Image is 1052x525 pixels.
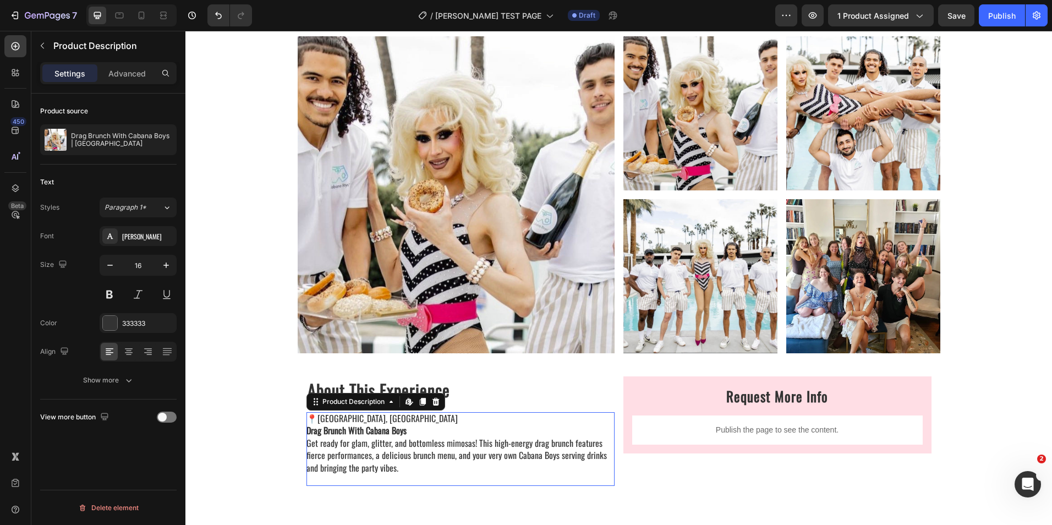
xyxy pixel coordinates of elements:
[40,177,54,187] div: Text
[83,375,134,386] div: Show more
[579,10,595,20] span: Draft
[71,132,172,147] p: Drag Brunch With Cabana Boys | [GEOGRAPHIC_DATA]
[207,4,252,26] div: Undo/Redo
[4,4,82,26] button: 7
[40,258,69,272] div: Size
[947,11,966,20] span: Save
[122,232,174,242] div: [PERSON_NAME]
[40,203,59,212] div: Styles
[435,10,541,21] span: [PERSON_NAME] TEST PAGE
[108,68,146,79] p: Advanced
[53,39,172,52] p: Product Description
[40,370,177,390] button: Show more
[430,10,433,21] span: /
[1037,455,1046,463] span: 2
[100,198,177,217] button: Paragraph 1*
[105,203,146,212] span: Paragraph 1*
[988,10,1016,21] div: Publish
[122,319,174,329] div: 333333
[40,231,54,241] div: Font
[828,4,934,26] button: 1 product assigned
[8,201,26,210] div: Beta
[447,354,737,385] h2: Request More Info
[837,10,909,21] span: 1 product assigned
[78,501,139,515] div: Delete element
[40,344,71,359] div: Align
[447,393,737,405] p: Publish the page to see the content.
[45,129,67,151] img: product feature img
[72,9,77,22] p: 7
[40,499,177,517] button: Delete element
[40,410,111,425] div: View more button
[10,117,26,126] div: 450
[54,68,85,79] p: Settings
[40,106,88,116] div: Product source
[979,4,1025,26] button: Publish
[938,4,974,26] button: Save
[40,318,57,328] div: Color
[185,31,1052,525] iframe: Design area
[1015,471,1041,497] iframe: Intercom live chat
